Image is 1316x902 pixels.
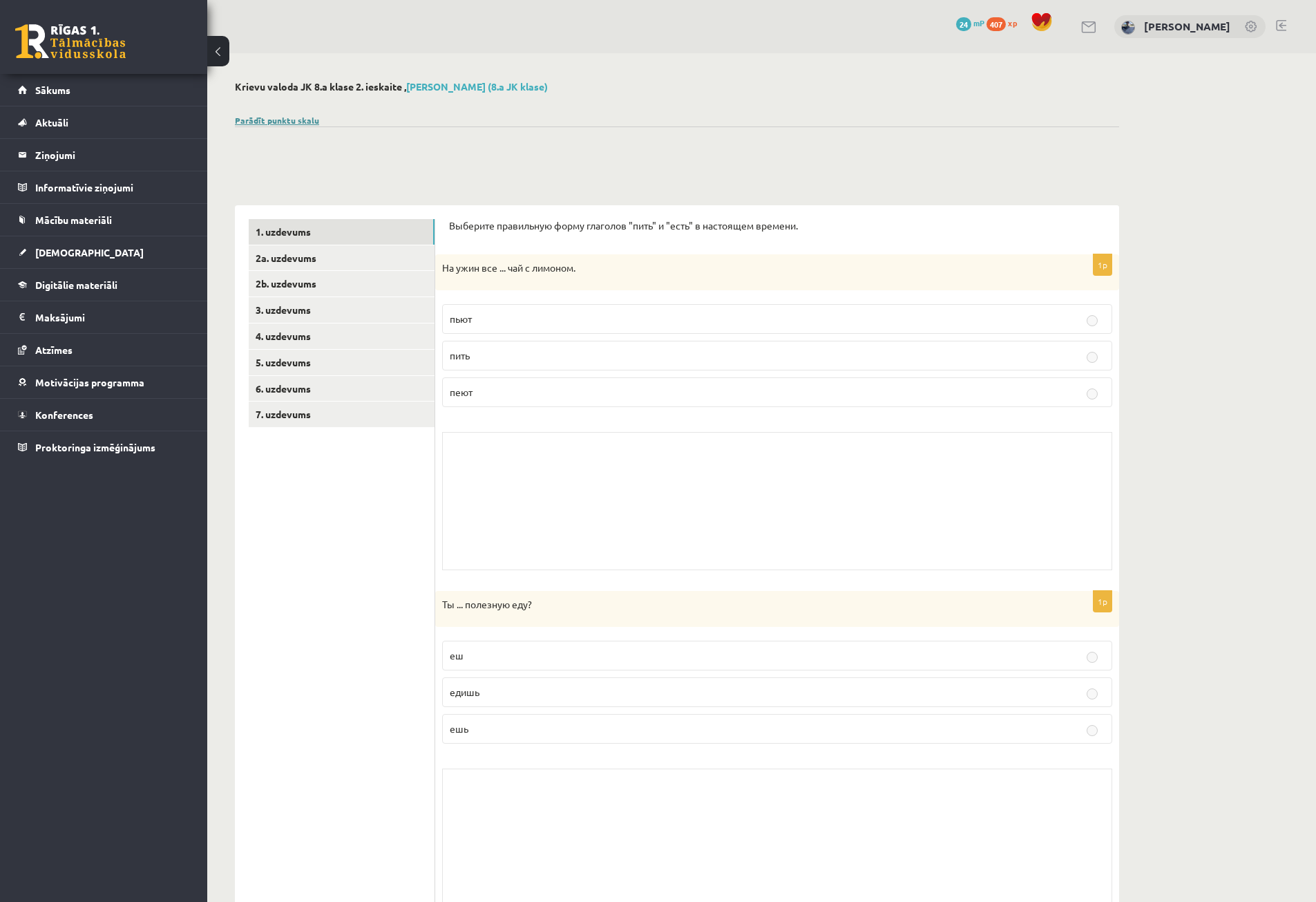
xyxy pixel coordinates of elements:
a: 2a. uzdevums [249,245,435,271]
a: 1. uzdevums [249,219,435,245]
a: [PERSON_NAME] (8.a JK klase) [406,80,548,93]
input: пить [1087,352,1098,363]
a: Rīgas 1. Tālmācības vidusskola [15,24,126,59]
input: едишь [1087,688,1098,699]
span: Aktuāli [35,116,68,129]
a: 3. uzdevums [249,297,435,323]
span: Sākums [35,84,70,96]
a: Mācību materiāli [18,204,190,236]
a: 5. uzdevums [249,350,435,375]
span: Konferences [35,408,93,421]
span: еш [450,649,464,661]
a: [PERSON_NAME] [1144,19,1230,33]
span: Motivācijas programma [35,376,144,388]
p: Ты ... полезную еду? [442,598,1043,612]
a: Aktuāli [18,106,190,138]
p: 1p [1093,590,1112,612]
span: пьют [450,312,472,325]
span: [DEMOGRAPHIC_DATA] [35,246,144,259]
a: Informatīvie ziņojumi [18,171,190,203]
span: mP [973,17,984,28]
legend: Ziņojumi [35,139,190,171]
span: Proktoringa izmēģinājums [35,441,155,453]
p: Выберите правильную форму глаголов "пить" и "есть" в настоящем времени. [449,219,1105,233]
input: ешь [1087,725,1098,736]
a: Digitālie materiāli [18,269,190,301]
a: 407 xp [986,17,1024,28]
span: 24 [956,17,971,31]
a: Konferences [18,399,190,431]
span: ешь [450,722,468,735]
a: 24 mP [956,17,984,28]
p: На ужин все ... чай с лимоном. [442,261,1043,275]
a: Parādīt punktu skalu [235,115,319,126]
a: Proktoringa izmēģinājums [18,431,190,463]
span: пеют [450,386,473,398]
img: Endijs Laizāns [1121,21,1135,35]
a: Atzīmes [18,334,190,366]
span: 407 [986,17,1006,31]
input: еш [1087,652,1098,663]
a: 6. uzdevums [249,376,435,402]
span: Mācību materiāli [35,214,112,226]
a: Motivācijas programma [18,366,190,398]
legend: Informatīvie ziņojumi [35,171,190,203]
span: Digitālie materiāli [35,279,117,291]
a: 4. uzdevums [249,323,435,349]
a: Maksājumi [18,301,190,333]
input: пеют [1087,388,1098,400]
span: едишь [450,686,479,698]
span: Atzīmes [35,344,73,356]
a: [DEMOGRAPHIC_DATA] [18,236,190,268]
a: Sākums [18,74,190,106]
legend: Maksājumi [35,301,190,333]
span: xp [1008,17,1017,28]
input: пьют [1087,315,1098,326]
a: Ziņojumi [18,139,190,171]
a: 7. uzdevums [249,402,435,427]
p: 1p [1093,254,1112,276]
h2: Krievu valoda JK 8.a klase 2. ieskaite , [235,81,1119,93]
span: пить [450,349,470,361]
a: 2b. uzdevums [249,271,435,297]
